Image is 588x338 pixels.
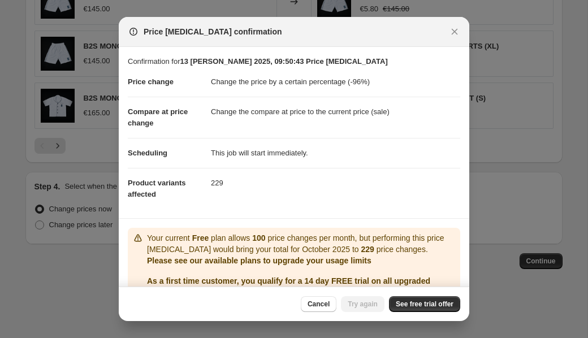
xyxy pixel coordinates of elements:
[396,300,453,309] span: See free trial offer
[144,26,282,37] span: Price [MEDICAL_DATA] confirmation
[301,296,336,312] button: Cancel
[389,296,460,312] a: See free trial offer
[252,233,265,242] b: 100
[128,107,188,127] span: Compare at price change
[447,24,462,40] button: Close
[147,255,456,266] p: Please see our available plans to upgrade your usage limits
[211,67,460,97] dd: Change the price by a certain percentage (-96%)
[147,232,456,255] p: Your current plan allows price changes per month, but performing this price [MEDICAL_DATA] would ...
[211,97,460,127] dd: Change the compare at price to the current price (sale)
[128,179,186,198] span: Product variants affected
[128,77,174,86] span: Price change
[128,56,460,67] p: Confirmation for
[147,276,430,297] b: As a first time customer, you qualify for a 14 day FREE trial on all upgraded plans 🎉
[128,149,167,157] span: Scheduling
[192,233,209,242] b: Free
[211,168,460,198] dd: 229
[361,245,374,254] b: 229
[180,57,387,66] b: 13 [PERSON_NAME] 2025, 09:50:43 Price [MEDICAL_DATA]
[211,138,460,168] dd: This job will start immediately.
[308,300,330,309] span: Cancel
